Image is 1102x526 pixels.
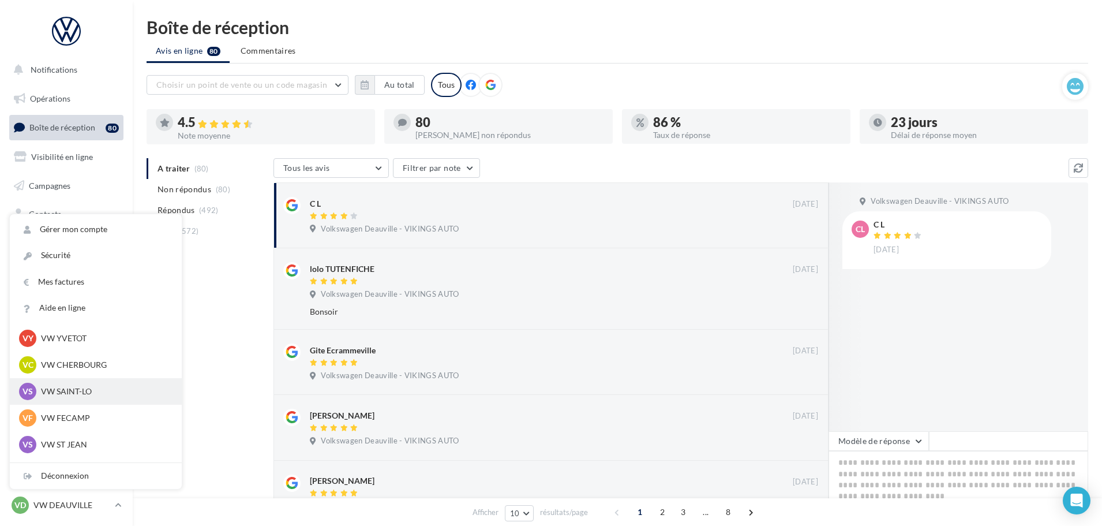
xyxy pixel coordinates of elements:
a: Contacts [7,202,126,226]
span: Notifications [31,65,77,74]
p: VW FECAMP [41,412,168,424]
div: Boîte de réception [147,18,1088,36]
button: 10 [505,505,534,521]
span: (80) [216,185,230,194]
span: [DATE] [793,264,818,275]
span: Volkswagen Deauville - VIKINGS AUTO [321,224,459,234]
a: Campagnes [7,174,126,198]
button: Au total [374,75,425,95]
div: lolo TUTENFICHE [310,263,374,275]
span: Contacts [29,209,61,219]
button: Notifications [7,58,121,82]
div: 86 % [653,116,841,129]
span: [DATE] [793,477,818,487]
button: Au total [355,75,425,95]
span: Commentaires [241,45,296,57]
p: VW DEAUVILLE [33,499,110,511]
div: Délai de réponse moyen [891,131,1079,139]
div: Tous [431,73,462,97]
span: Campagnes [29,180,70,190]
div: [PERSON_NAME] [310,475,374,487]
div: Open Intercom Messenger [1063,487,1090,514]
div: Gite Ecrammeville [310,345,376,356]
a: Calendrier [7,260,126,284]
button: Choisir un point de vente ou un code magasin [147,75,348,95]
span: [DATE] [793,411,818,421]
span: [DATE] [874,245,899,255]
div: Note moyenne [178,132,366,140]
span: [DATE] [793,346,818,356]
span: Afficher [473,507,498,518]
div: C L [874,221,924,229]
div: 80 [106,124,119,133]
div: 4.5 [178,116,366,129]
div: 80 [415,116,604,129]
span: Opérations [30,94,70,103]
button: Tous les avis [273,158,389,178]
a: VD VW DEAUVILLE [9,494,123,516]
span: VY [23,333,33,344]
div: 23 jours [891,116,1079,129]
span: ... [696,503,715,521]
span: VD [14,499,26,511]
span: CL [856,223,865,235]
span: 8 [719,503,737,521]
span: VF [23,412,33,424]
span: 10 [510,509,520,518]
span: 2 [653,503,672,521]
span: Volkswagen Deauville - VIKINGS AUTO [321,371,459,381]
span: Tous les avis [283,163,330,173]
a: Opérations [7,87,126,111]
p: VW CHERBOURG [41,359,168,371]
a: Médiathèque [7,231,126,255]
p: VW ST JEAN [41,439,168,450]
div: [PERSON_NAME] [310,410,374,421]
span: résultats/page [540,507,588,518]
span: Visibilité en ligne [31,152,93,162]
p: VW YVETOT [41,333,168,344]
span: Volkswagen Deauville - VIKINGS AUTO [871,196,1009,207]
span: Boîte de réception [29,122,95,132]
span: Non répondus [158,184,211,195]
a: Aide en ligne [10,295,182,321]
div: Déconnexion [10,463,182,489]
span: 1 [631,503,649,521]
a: Campagnes DataOnDemand [7,327,126,361]
span: VC [23,359,33,371]
button: Modèle de réponse [829,431,929,451]
div: C L [310,198,321,210]
a: Gérer mon compte [10,217,182,243]
span: Volkswagen Deauville - VIKINGS AUTO [321,289,459,300]
span: VS [23,386,33,397]
div: [PERSON_NAME] non répondus [415,131,604,139]
p: VW SAINT-LO [41,386,168,397]
a: Visibilité en ligne [7,145,126,169]
button: Filtrer par note [393,158,480,178]
span: Répondus [158,204,195,216]
a: Boîte de réception80 [7,115,126,140]
a: Mes factures [10,269,182,295]
span: Volkswagen Deauville - VIKINGS AUTO [321,436,459,446]
span: (492) [199,206,219,215]
div: Bonsoir [310,306,743,318]
div: Taux de réponse [653,131,841,139]
span: (572) [179,226,199,236]
a: PLV et print personnalisable [7,288,126,322]
span: [DATE] [793,199,818,210]
span: Choisir un point de vente ou un code magasin [156,80,327,89]
a: Sécurité [10,243,182,268]
span: 3 [674,503,692,521]
span: VS [23,439,33,450]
